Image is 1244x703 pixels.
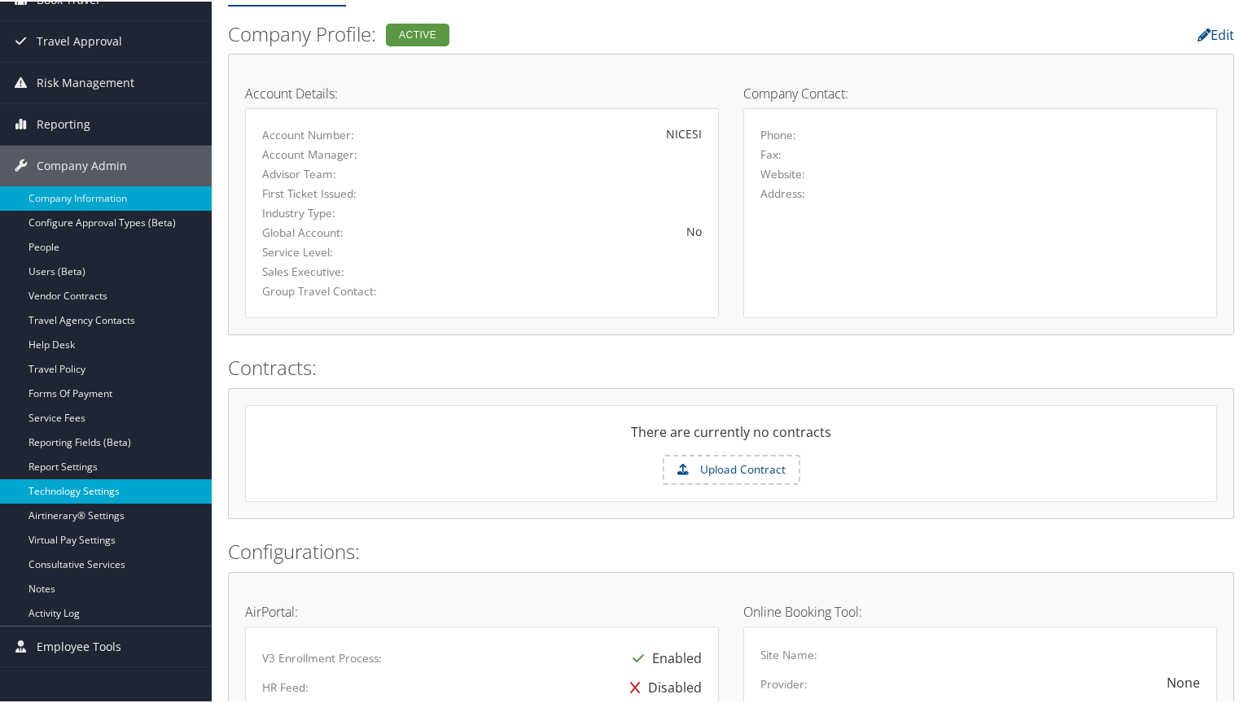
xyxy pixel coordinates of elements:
label: First Ticket Issued: [262,184,392,200]
div: Active [386,22,449,45]
label: Industry Type: [262,203,392,220]
span: Employee Tools [37,625,121,666]
label: Address: [760,184,805,200]
label: Fax: [760,145,782,161]
label: Provider: [760,675,808,691]
label: Global Account: [262,223,392,239]
label: Account Manager: [262,145,392,161]
span: Travel Approval [37,20,122,60]
div: Enabled [624,642,702,671]
label: HR Feed: [262,678,309,694]
h4: Account Details: [245,85,719,98]
label: Sales Executive: [262,262,392,278]
h4: Online Booking Tool: [743,604,1217,617]
label: Website: [760,164,805,181]
div: No [417,221,702,238]
span: Risk Management [37,61,134,102]
h2: Configurations: [228,536,1234,564]
label: Site Name: [760,645,817,662]
span: Reporting [37,103,90,143]
div: NICESI [417,124,702,141]
span: Company Admin [37,144,127,185]
div: There are currently no contracts [246,421,1216,453]
label: V3 Enrollment Process: [262,648,382,665]
h4: Company Contact: [743,85,1217,98]
h2: Contracts: [228,352,1234,380]
label: Account Number: [262,125,392,142]
div: Disabled [622,671,702,701]
label: Service Level: [262,242,392,259]
a: Edit [1198,24,1234,42]
label: Group Travel Contact: [262,282,392,298]
div: None [1167,671,1200,691]
label: Upload Contract [664,455,799,482]
h2: Company Profile: [228,19,891,46]
label: Advisor Team: [262,164,392,181]
h4: AirPortal: [245,604,719,617]
label: Phone: [760,125,796,142]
